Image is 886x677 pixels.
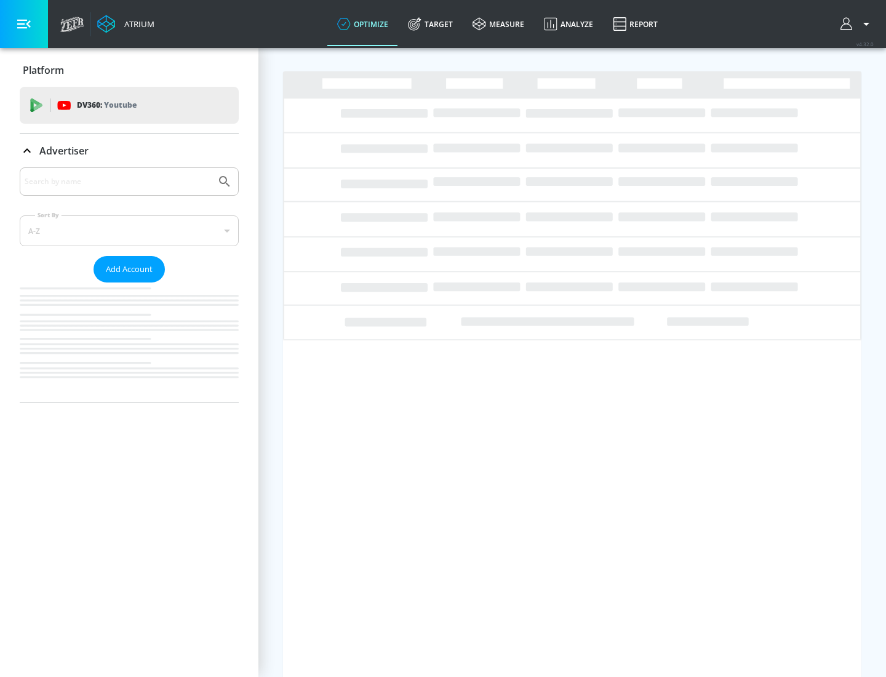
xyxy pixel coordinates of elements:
div: A-Z [20,215,239,246]
a: optimize [327,2,398,46]
div: Advertiser [20,167,239,402]
div: Platform [20,53,239,87]
a: Target [398,2,463,46]
a: Analyze [534,2,603,46]
div: DV360: Youtube [20,87,239,124]
span: v 4.32.0 [856,41,874,47]
a: Report [603,2,668,46]
a: Atrium [97,15,154,33]
p: Platform [23,63,64,77]
p: DV360: [77,98,137,112]
p: Advertiser [39,144,89,158]
nav: list of Advertiser [20,282,239,402]
a: measure [463,2,534,46]
span: Add Account [106,262,153,276]
div: Atrium [119,18,154,30]
p: Youtube [104,98,137,111]
label: Sort By [35,211,62,219]
div: Advertiser [20,134,239,168]
button: Add Account [94,256,165,282]
input: Search by name [25,174,211,190]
